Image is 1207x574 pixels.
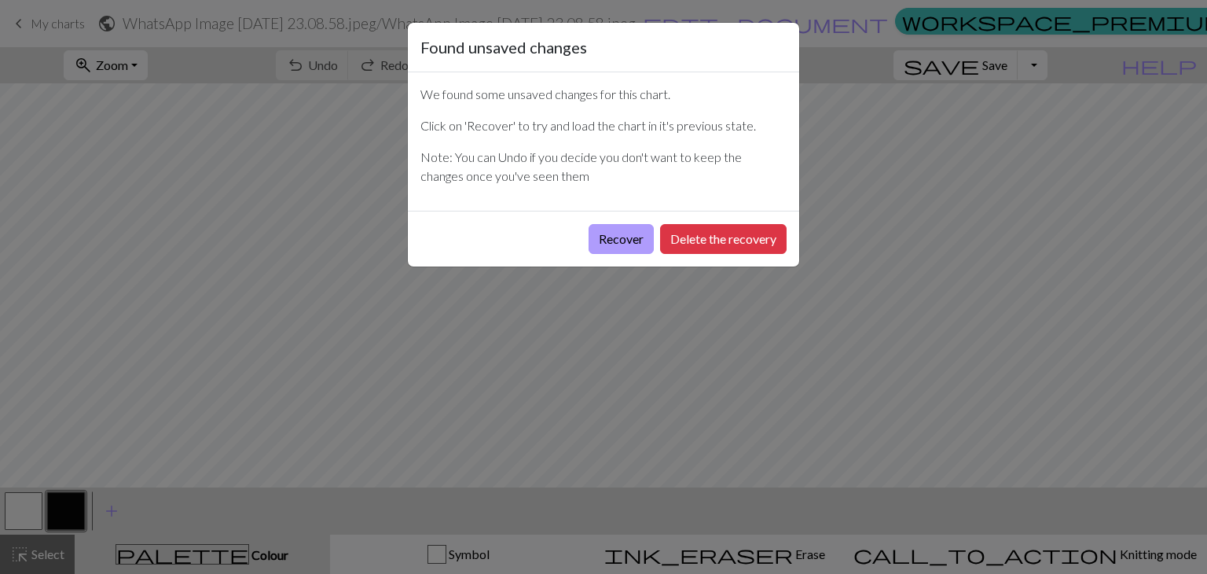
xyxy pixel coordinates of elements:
p: Click on 'Recover' to try and load the chart in it's previous state. [420,116,787,135]
p: Note: You can Undo if you decide you don't want to keep the changes once you've seen them [420,148,787,186]
h5: Found unsaved changes [420,35,587,59]
p: We found some unsaved changes for this chart. [420,85,787,104]
button: Delete the recovery [660,224,787,254]
button: Recover [589,224,654,254]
